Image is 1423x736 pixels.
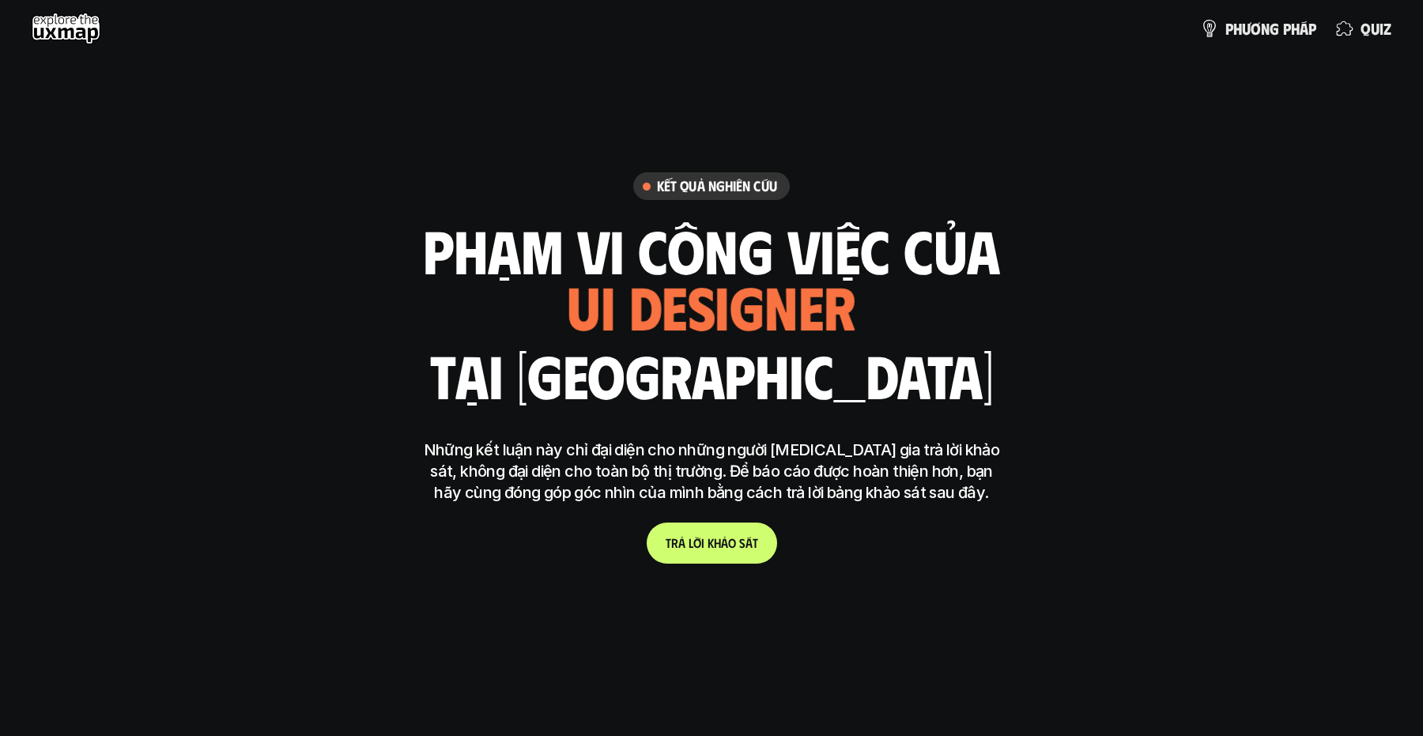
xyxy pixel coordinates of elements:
span: T [666,535,671,550]
span: q [1361,20,1371,37]
h6: Kết quả nghiên cứu [657,177,777,195]
span: ả [678,535,685,550]
span: i [701,535,704,550]
span: t [753,535,758,550]
span: s [739,535,745,550]
span: ư [1242,20,1251,37]
span: ờ [693,535,701,550]
span: l [689,535,693,550]
span: u [1371,20,1380,37]
span: h [1233,20,1242,37]
span: z [1383,20,1391,37]
span: o [728,535,736,550]
span: n [1261,20,1270,37]
span: p [1225,20,1233,37]
span: h [714,535,721,550]
span: k [708,535,714,550]
h1: phạm vi công việc của [423,217,1000,283]
span: ơ [1251,20,1261,37]
span: á [745,535,753,550]
h1: tại [GEOGRAPHIC_DATA] [430,342,994,408]
p: Những kết luận này chỉ đại diện cho những người [MEDICAL_DATA] gia trả lời khảo sát, không đại di... [415,440,1008,504]
a: Trảlờikhảosát [647,523,777,564]
a: quiz [1335,13,1391,44]
span: p [1308,20,1316,37]
span: p [1283,20,1291,37]
span: r [671,535,678,550]
span: h [1291,20,1300,37]
span: á [1300,20,1308,37]
a: phươngpháp [1200,13,1316,44]
span: g [1270,20,1279,37]
span: ả [721,535,728,550]
span: i [1380,20,1383,37]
